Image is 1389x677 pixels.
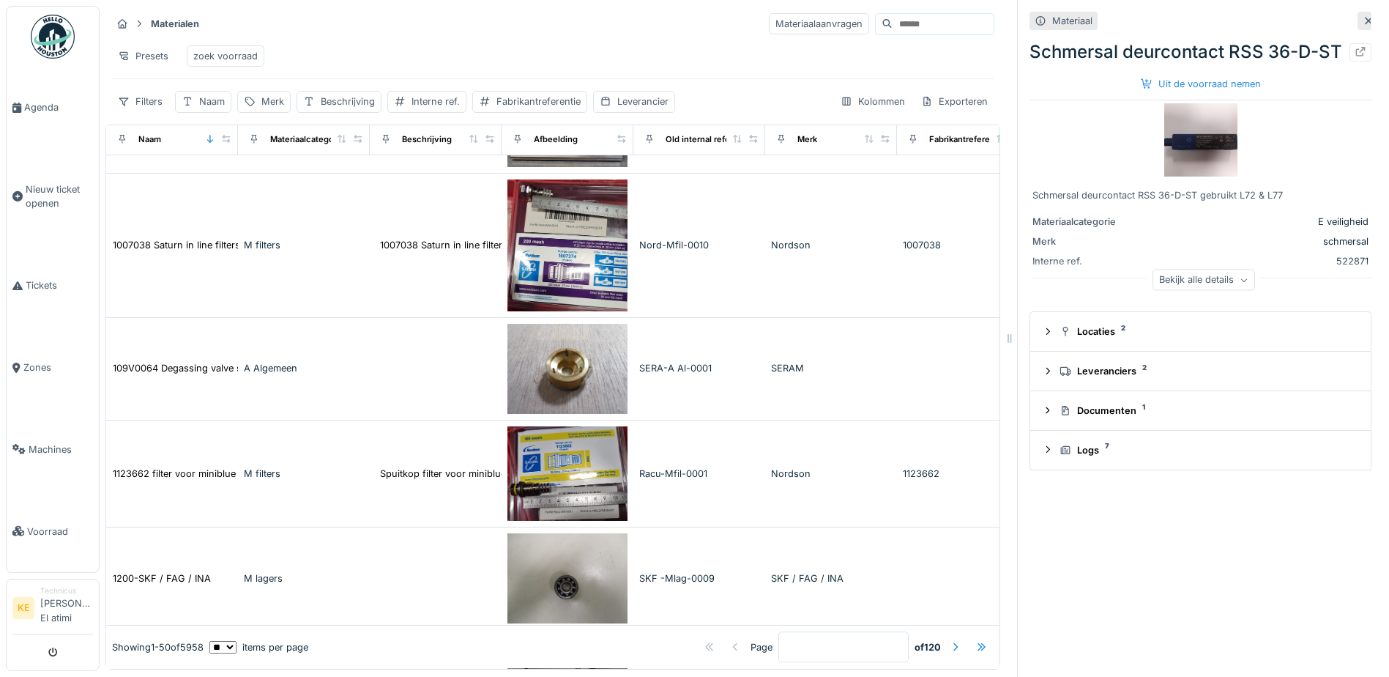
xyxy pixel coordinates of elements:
div: Old internal reference [666,133,753,146]
div: schmersal [1148,234,1368,248]
div: Filters [111,91,169,112]
a: Nieuw ticket openen [7,149,99,245]
a: Machines [7,408,99,490]
div: Racu-Mfil-0001 [639,467,759,481]
div: Merk [797,133,817,146]
div: 1007038 Saturn in line filters value pack [113,238,291,252]
a: Voorraad [7,490,99,572]
summary: Logs7 [1036,437,1365,464]
div: M filters [244,467,364,481]
div: Interne ref. [1032,254,1142,268]
div: 1123662 filter voor miniblue 2 pistool [113,467,278,481]
a: Tickets [7,245,99,327]
div: SKF -Mlag-0009 [639,571,759,585]
img: 1200-SKF / FAG / INA [507,533,628,624]
strong: Materialen [145,17,205,31]
span: Tickets [26,278,93,292]
div: Nordson [771,238,891,252]
div: Schmersal deurcontact RSS 36-D-ST [1029,39,1371,65]
div: SERA-A Al-0001 [639,361,759,375]
div: Exporteren [915,91,994,112]
div: Materiaal [1052,14,1092,28]
a: Agenda [7,67,99,149]
div: Nordson [771,467,891,481]
div: M lagers [244,571,364,585]
summary: Documenten1 [1036,397,1365,424]
div: SKF / FAG / INA [771,571,891,585]
div: 522871 [1148,254,1368,268]
img: 109V0064 Degassing valve sealing end [507,324,628,414]
div: Beschrijving [402,133,452,146]
div: Naam [138,133,161,146]
div: SERAM [771,361,891,375]
li: KE [12,597,34,619]
div: Nord-Mfil-0010 [639,238,759,252]
div: 1123662 [903,467,1023,481]
div: E veiligheid [1148,215,1368,229]
div: Kolommen [834,91,912,112]
summary: Locaties2 [1036,318,1365,345]
div: Materiaalcategorie [270,133,344,146]
div: Schmersal deurcontact RSS 36-D-ST gebruikt L72 & L77 [1032,188,1368,202]
div: 109V0064 Degassing valve sealing end [113,361,288,375]
div: zoek voorraad [193,49,258,63]
span: Voorraad [27,525,93,539]
div: 1200-SKF / FAG / INA [113,571,211,585]
span: Agenda [24,100,93,114]
summary: Leveranciers2 [1036,358,1365,385]
div: 1007038 Saturn in line filters value pack verp... [380,238,589,252]
img: Schmersal deurcontact RSS 36-D-ST [1164,103,1237,177]
div: Logs [1060,443,1353,457]
img: 1123662 filter voor miniblue 2 pistool [507,426,628,521]
div: Leverancier [617,95,669,108]
li: [PERSON_NAME] El atimi [40,585,93,631]
div: Presets [111,45,175,67]
div: Naam [199,95,225,108]
div: Leveranciers [1060,364,1353,378]
div: Materiaalcategorie [1032,215,1142,229]
a: KE Technicus[PERSON_NAME] El atimi [12,585,93,635]
a: Zones [7,327,99,409]
div: Interne ref. [412,95,460,108]
div: A Algemeen [244,361,364,375]
div: Afbeelding [534,133,578,146]
div: Spuitkop filter voor miniblue 2 inline filter ... [380,467,576,481]
div: Locaties [1060,325,1353,338]
div: Uit de voorraad nemen [1135,74,1267,94]
div: Technicus [40,585,93,596]
div: Materiaalaanvragen [769,13,869,34]
strong: of 120 [915,640,941,654]
div: Beschrijving [321,95,375,108]
div: Bekijk alle details [1152,270,1255,291]
div: Showing 1 - 50 of 5958 [112,640,204,654]
div: Fabrikantreferentie [496,95,581,108]
span: Nieuw ticket openen [26,182,93,210]
div: Fabrikantreferentie [929,133,1005,146]
div: Merk [1032,234,1142,248]
img: Badge_color-CXgf-gQk.svg [31,15,75,59]
img: 1007038 Saturn in line filters value pack [507,180,628,311]
div: Merk [261,95,284,108]
div: Documenten [1060,404,1353,418]
div: items per page [209,640,308,654]
div: Page [751,640,772,654]
span: Zones [23,360,93,374]
div: 1007038 [903,238,1023,252]
div: M filters [244,238,364,252]
span: Machines [29,443,93,456]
